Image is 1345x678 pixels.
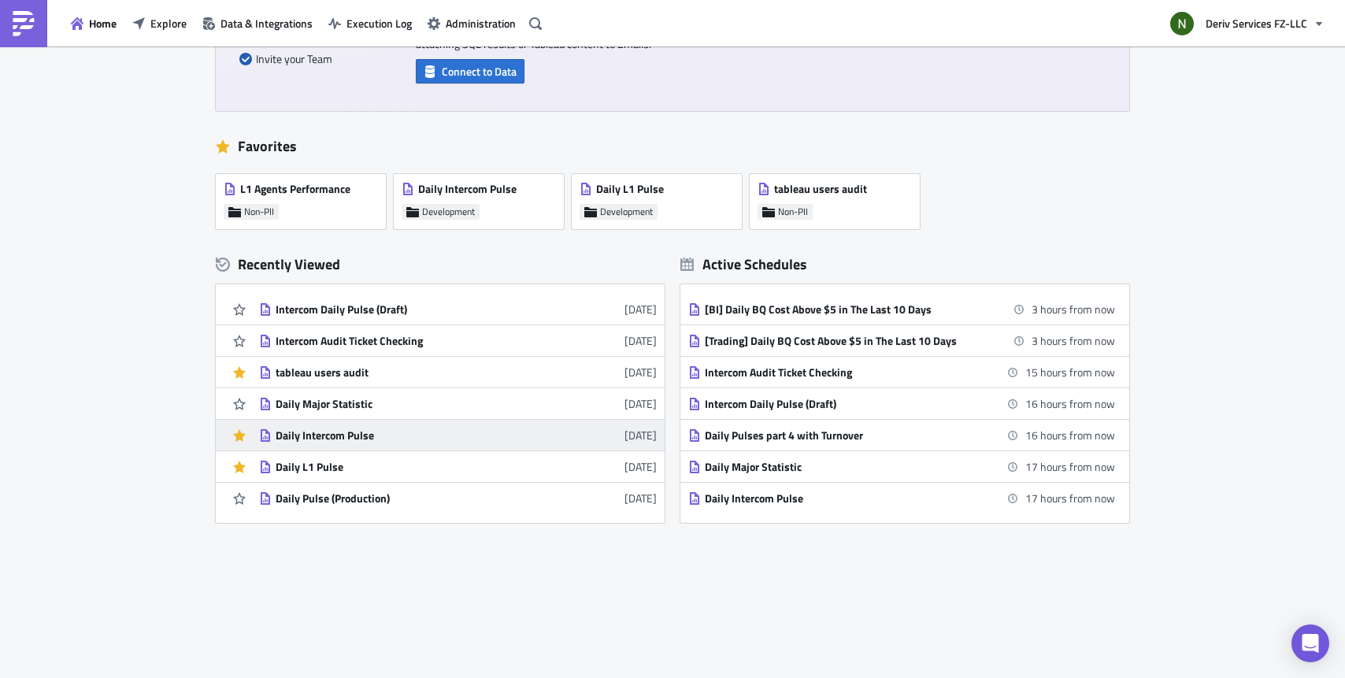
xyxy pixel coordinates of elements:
a: Daily Pulse (Production)[DATE] [259,483,657,513]
div: [BI] Daily BQ Cost Above $5 in The Last 10 Days [705,302,980,317]
a: Daily Intercom PulseDevelopment [394,166,572,229]
div: Intercom Daily Pulse (Draft) [705,397,980,411]
div: Daily Intercom Pulse [705,491,980,506]
div: Active Schedules [680,255,807,273]
span: Execution Log [346,15,412,31]
a: Daily L1 PulseDevelopment [572,166,750,229]
div: Favorites [216,135,1129,158]
a: Intercom Audit Ticket Checking[DATE] [259,325,657,356]
div: [Trading] Daily BQ Cost Above $5 in The Last 10 Days [705,334,980,348]
a: Intercom Daily Pulse (Draft)16 hours from now [688,388,1115,419]
time: 2025-08-15T02:47:49Z [624,364,657,380]
div: Intercom Daily Pulse (Draft) [276,302,551,317]
div: Daily Major Statistic [276,397,551,411]
div: Invite your Team [239,41,392,76]
a: L1 Agents PerformanceNon-PII [216,166,394,229]
time: 2025-09-03 11:00 [1025,458,1115,475]
span: Explore [150,15,187,31]
a: Daily L1 Pulse[DATE] [259,451,657,482]
div: Daily Major Statistic [705,460,980,474]
time: 2025-08-29T10:03:11Z [624,301,657,317]
button: Connect to Data [416,59,524,83]
a: Intercom Audit Ticket Checking15 hours from now [688,357,1115,387]
time: 2025-09-03 10:00 [1025,395,1115,412]
div: Recently Viewed [216,253,665,276]
button: Data & Integrations [195,11,321,35]
div: Daily L1 Pulse [276,460,551,474]
a: tableau users auditNon-PII [750,166,928,229]
span: Home [89,15,117,31]
a: Connect to Data [416,61,524,78]
time: 2025-09-02 21:30 [1032,332,1115,349]
button: Explore [124,11,195,35]
a: Daily Intercom Pulse17 hours from now [688,483,1115,513]
a: Daily Intercom Pulse[DATE] [259,420,657,450]
time: 2025-08-28T05:13:34Z [624,332,657,349]
a: Daily Major Statistic[DATE] [259,388,657,419]
a: Intercom Daily Pulse (Draft)[DATE] [259,294,657,324]
a: tableau users audit[DATE] [259,357,657,387]
span: Daily L1 Pulse [596,182,664,196]
span: Connect to Data [442,63,517,80]
time: 2025-08-08T07:31:17Z [624,395,657,412]
span: Non-PII [244,206,274,218]
div: Intercom Audit Ticket Checking [276,334,551,348]
a: Daily Pulses part 4 with Turnover16 hours from now [688,420,1115,450]
span: Data & Integrations [220,15,313,31]
span: Non-PII [778,206,808,218]
img: Avatar [1169,10,1195,37]
time: 2025-09-03 10:37 [1025,427,1115,443]
span: L1 Agents Performance [240,182,350,196]
div: Daily Intercom Pulse [276,428,551,443]
time: 2025-09-02 21:30 [1032,301,1115,317]
button: Deriv Services FZ-LLC [1161,6,1333,41]
span: tableau users audit [774,182,867,196]
img: PushMetrics [11,11,36,36]
span: Development [600,206,653,218]
div: Daily Pulse (Production) [276,491,551,506]
button: Home [63,11,124,35]
button: Administration [420,11,524,35]
div: Daily Pulses part 4 with Turnover [705,428,980,443]
button: Execution Log [321,11,420,35]
div: Open Intercom Messenger [1291,624,1329,662]
div: Intercom Audit Ticket Checking [705,365,980,380]
time: 2025-08-04T09:36:50Z [624,427,657,443]
a: [Trading] Daily BQ Cost Above $5 in The Last 10 Days3 hours from now [688,325,1115,356]
time: 2025-09-03 09:00 [1025,364,1115,380]
time: 2025-03-25T06:02:47Z [624,458,657,475]
span: Administration [446,15,516,31]
div: tableau users audit [276,365,551,380]
span: Deriv Services FZ-LLC [1206,15,1307,31]
time: 2025-09-03 11:00 [1025,490,1115,506]
time: 2025-03-06T02:06:26Z [624,490,657,506]
span: Development [422,206,475,218]
span: Daily Intercom Pulse [418,182,517,196]
a: Daily Major Statistic17 hours from now [688,451,1115,482]
a: [BI] Daily BQ Cost Above $5 in The Last 10 Days3 hours from now [688,294,1115,324]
